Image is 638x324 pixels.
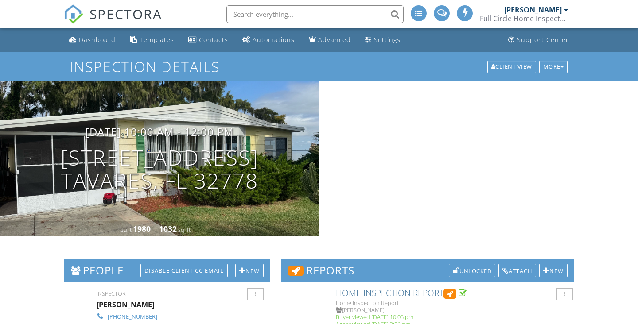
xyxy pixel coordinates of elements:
[120,226,132,234] span: Built
[79,35,116,44] div: Dashboard
[336,306,568,313] div: [PERSON_NAME]
[61,146,258,193] h1: [STREET_ADDRESS] Tavares, FL 32778
[336,299,568,306] div: Home Inspection Report
[86,126,234,138] h3: [DATE] 10:00 am - 12:00 pm
[362,32,404,48] a: Settings
[64,4,83,24] img: The Best Home Inspection Software - Spectora
[97,289,126,297] span: Inspector
[159,224,177,234] div: 1032
[374,35,401,44] div: Settings
[336,288,568,299] h6: Home Inspection Report
[66,32,119,48] a: Dashboard
[140,35,174,44] div: Templates
[486,62,538,70] a: Client View
[517,35,569,44] div: Support Center
[281,259,574,281] h3: Reports
[97,298,154,311] div: [PERSON_NAME]
[504,5,562,14] div: [PERSON_NAME]
[89,4,162,23] span: SPECTORA
[487,61,536,73] div: Client View
[140,264,228,277] div: Disable Client CC Email
[336,313,568,320] div: Buyer viewed [DATE] 10:05 pm
[64,12,162,31] a: SPECTORA
[539,61,568,73] div: More
[226,5,404,23] input: Search everything...
[199,35,228,44] div: Contacts
[498,264,536,277] div: Attach
[505,32,572,48] a: Support Center
[539,264,568,277] div: New
[318,35,351,44] div: Advanced
[126,32,178,48] a: Templates
[64,259,270,281] h3: People
[449,264,496,277] div: Unlocked
[253,35,295,44] div: Automations
[305,32,354,48] a: Advanced
[480,14,568,23] div: Full Circle Home Inspectors
[133,224,151,234] div: 1980
[108,313,157,320] div: [PHONE_NUMBER]
[97,311,246,321] a: [PHONE_NUMBER]
[178,226,192,234] span: sq. ft.
[235,264,264,277] div: New
[239,32,298,48] a: Automations (Advanced)
[185,32,232,48] a: Contacts
[70,59,568,74] h1: Inspection Details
